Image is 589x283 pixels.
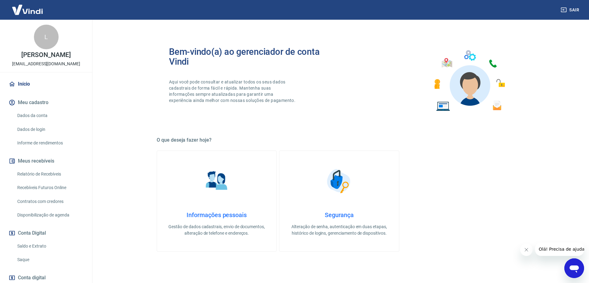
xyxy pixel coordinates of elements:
div: L [34,25,59,49]
a: Saque [15,253,85,266]
span: Olá! Precisa de ajuda? [4,4,52,9]
h5: O que deseja fazer hoje? [157,137,522,143]
p: Aqui você pode consultar e atualizar todos os seus dados cadastrais de forma fácil e rápida. Mant... [169,79,297,103]
h4: Segurança [289,211,389,219]
iframe: Mensagem da empresa [535,242,584,256]
img: Informações pessoais [201,166,232,196]
img: Imagem de um avatar masculino com diversos icones exemplificando as funcionalidades do gerenciado... [429,47,509,115]
h2: Bem-vindo(a) ao gerenciador de conta Vindi [169,47,339,67]
a: SegurançaSegurançaAlteração de senha, autenticação em duas etapas, histórico de logins, gerenciam... [279,151,399,252]
img: Segurança [324,166,355,196]
iframe: Botão para abrir a janela de mensagens [564,258,584,278]
img: Vindi [7,0,47,19]
a: Informações pessoaisInformações pessoaisGestão de dados cadastrais, envio de documentos, alteraçã... [157,151,277,252]
span: Conta digital [18,273,46,282]
p: [PERSON_NAME] [21,52,71,58]
button: Conta Digital [7,226,85,240]
button: Sair [559,4,582,16]
a: Saldo e Extrato [15,240,85,253]
p: [EMAIL_ADDRESS][DOMAIN_NAME] [12,61,80,67]
a: Relatório de Recebíveis [15,168,85,180]
p: Gestão de dados cadastrais, envio de documentos, alteração de telefone e endereços. [167,224,266,237]
a: Contratos com credores [15,195,85,208]
a: Dados de login [15,123,85,136]
a: Disponibilização de agenda [15,209,85,221]
h4: Informações pessoais [167,211,266,219]
a: Dados da conta [15,109,85,122]
button: Meu cadastro [7,96,85,109]
p: Alteração de senha, autenticação em duas etapas, histórico de logins, gerenciamento de dispositivos. [289,224,389,237]
button: Meus recebíveis [7,154,85,168]
a: Início [7,77,85,91]
a: Recebíveis Futuros Online [15,181,85,194]
iframe: Fechar mensagem [520,244,533,256]
a: Informe de rendimentos [15,137,85,149]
